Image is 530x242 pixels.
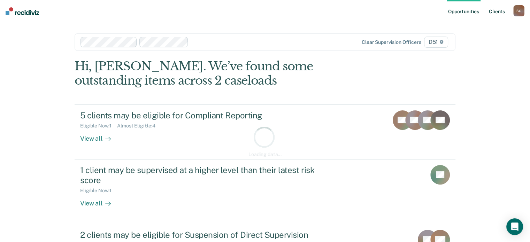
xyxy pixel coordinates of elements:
span: D51 [424,37,448,48]
img: Recidiviz [6,7,39,15]
div: S G [513,5,524,16]
button: SG [513,5,524,16]
div: Loading data... [248,151,282,157]
div: Clear supervision officers [362,39,421,45]
div: Open Intercom Messenger [506,218,523,235]
div: 2 clients may be eligible for Suspension of Direct Supervision [80,230,325,240]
